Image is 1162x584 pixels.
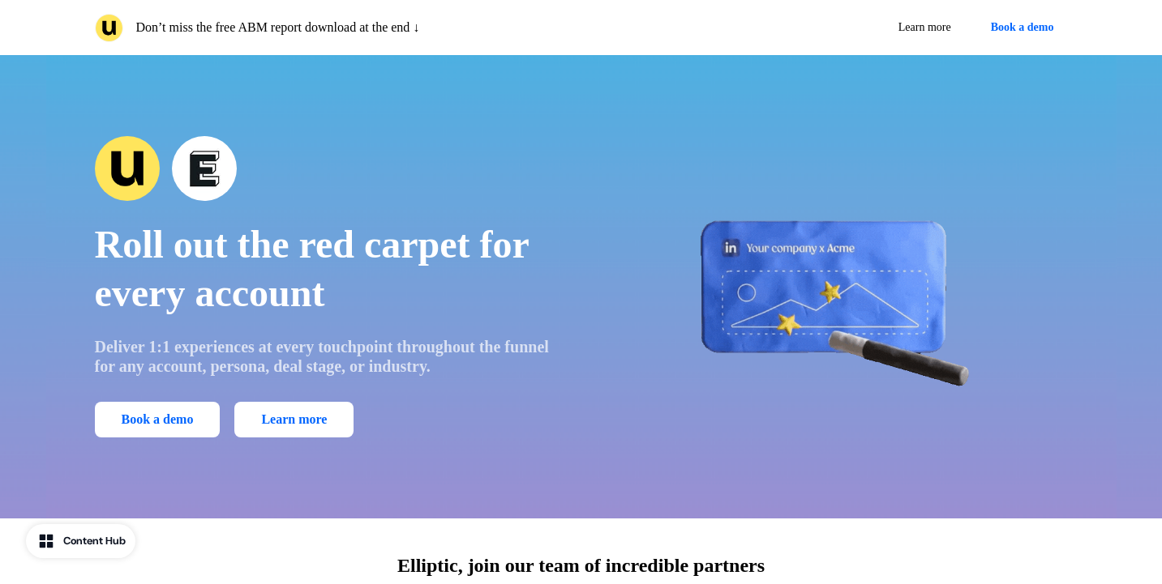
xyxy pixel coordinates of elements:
span: Roll out the red carpet for every account [95,223,529,314]
a: Learn more [234,402,354,437]
div: Content Hub [63,533,126,549]
p: Elliptic, join our team of incredible partners [397,551,765,580]
button: Book a demo [95,402,221,437]
a: Learn more [885,13,964,42]
p: Deliver 1:1 experiences at every touchpoint throughout the funnel for any account, persona, deal ... [95,337,559,376]
button: Content Hub [26,524,135,558]
button: Book a demo [977,13,1068,42]
p: Don’t miss the free ABM report download at the end ↓ [136,18,420,37]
